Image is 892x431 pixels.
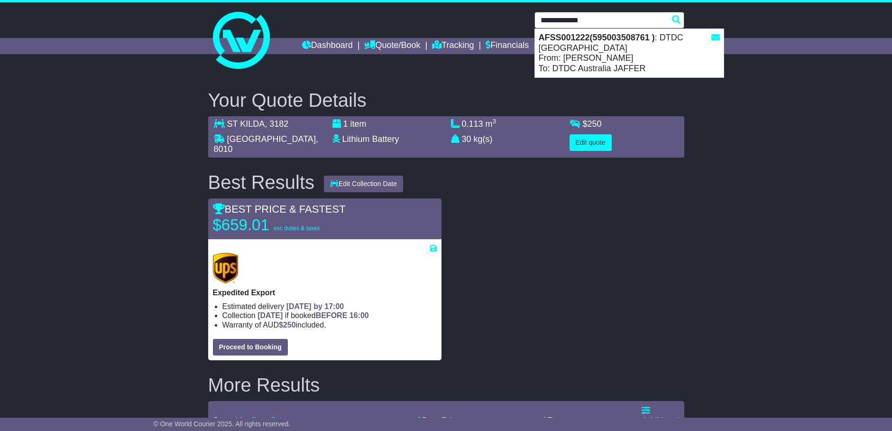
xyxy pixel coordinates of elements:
[417,416,461,425] a: Best Price
[349,311,369,319] span: 16:00
[213,203,346,215] span: BEST PRICE & FASTEST
[208,90,684,111] h2: Your Quote Details
[274,225,320,232] span: exc duties & taxes
[286,302,344,310] span: [DATE] by 17:00
[462,119,483,129] span: 0.113
[227,119,265,129] span: ST KILDA
[302,38,353,54] a: Dashboard
[350,119,367,129] span: item
[222,302,437,311] li: Estimated delivery
[462,134,471,144] span: 30
[213,416,249,425] span: Sorted by
[570,134,612,151] button: Edit quote
[583,119,602,129] span: $
[486,38,529,54] a: Financials
[265,119,288,129] span: , 3182
[535,29,724,77] div: : DTDC [GEOGRAPHIC_DATA] From: [PERSON_NAME] To: DTDC Australia JAFFER
[203,172,320,193] div: Best Results
[588,119,602,129] span: 250
[493,118,497,125] sup: 3
[257,311,283,319] span: [DATE]
[474,134,493,144] span: kg(s)
[154,420,291,428] span: © One World Courier 2025. All rights reserved.
[257,311,368,319] span: if booked
[486,119,497,129] span: m
[222,320,437,329] li: Warranty of AUD included.
[316,311,348,319] span: BEFORE
[213,253,239,283] img: UPS (new): Expedited Export
[343,119,348,129] span: 1
[283,321,296,329] span: 250
[324,176,403,192] button: Edit Collection Date
[227,134,316,144] span: [GEOGRAPHIC_DATA]
[432,38,474,54] a: Tracking
[213,215,331,234] p: $659.01
[364,38,420,54] a: Quote/Book
[542,416,575,425] a: Fastest
[279,321,296,329] span: $
[539,33,655,42] strong: AFSS001222(595003508761 )
[208,375,684,395] h2: More Results
[222,311,437,320] li: Collection
[214,134,318,154] span: , 8010
[213,288,437,297] p: Expedited Export
[213,339,288,356] button: Proceed to Booking
[342,134,399,144] span: Lithium Battery
[252,416,291,425] a: Best Price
